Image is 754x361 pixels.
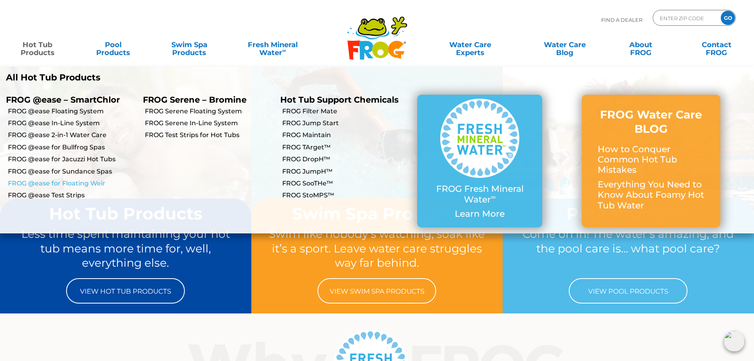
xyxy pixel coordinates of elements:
a: FROG Filter Mate [282,107,411,116]
a: FROG Serene In-Line System [145,119,274,128]
a: Water CareExperts [422,37,518,53]
a: View Pool Products [569,278,688,304]
p: Less time spent maintaining your hot tub means more time for, well, everything else. [15,227,236,270]
a: FROG @ease for Sundance Spas [8,167,137,176]
a: FROG @ease Floating System [8,107,137,116]
input: GO [721,11,735,25]
a: FROG Maintain [282,131,411,139]
p: Find A Dealer [601,10,642,30]
a: PoolProducts [84,37,143,53]
a: FROG @ease In-Line System [8,119,137,128]
a: FROG SooTHe™ [282,179,411,188]
img: openIcon [724,331,745,351]
a: FROG Jump Start [282,119,411,128]
p: Swim like nobody’s watching, soak like it’s a sport. Leave water care struggles way far behind. [266,227,488,270]
a: Hot TubProducts [8,37,67,53]
a: FROG TArget™ [282,143,411,152]
a: AboutFROG [611,37,670,53]
a: FROG @ease for Floating Weir [8,179,137,188]
a: View Hot Tub Products [66,278,185,304]
a: ContactFROG [687,37,746,53]
h3: FROG Water Care BLOG [598,107,705,136]
a: FROG @ease for Jacuzzi Hot Tubs [8,155,137,164]
a: FROG Test Strips for Hot Tubs [145,131,274,139]
a: FROG Serene Floating System [145,107,274,116]
a: Water CareBlog [535,37,594,53]
a: Fresh MineralWater∞ [236,37,310,53]
sup: ∞ [491,193,496,201]
p: Learn More [433,209,526,219]
a: FROG Fresh Mineral Water∞ Learn More [433,99,526,223]
a: View Swim Spa Products [317,278,436,304]
a: FROG @ease Test Strips [8,191,137,200]
p: FROG @ease – SmartChlor [6,95,131,105]
a: Swim SpaProducts [160,37,219,53]
input: Zip Code Form [659,12,712,24]
p: Come on in! The water’s amazing, and the pool care is… what pool care? [518,227,739,270]
a: Hot Tub Support Chemicals [280,95,399,105]
sup: ∞ [282,47,286,53]
a: FROG JumpH™ [282,167,411,176]
a: FROG DropH™ [282,155,411,164]
p: FROG Serene – Bromine [143,95,268,105]
a: All Hot Tub Products [6,73,371,83]
p: Everything You Need to Know About Foamy Hot Tub Water [598,180,705,211]
p: How to Conquer Common Hot Tub Mistakes [598,144,705,176]
p: FROG Fresh Mineral Water [433,184,526,205]
a: FROG @ease for Bullfrog Spas [8,143,137,152]
a: FROG StoMPS™ [282,191,411,200]
a: FROG @ease 2-in-1 Water Care [8,131,137,139]
a: FROG Water Care BLOG How to Conquer Common Hot Tub Mistakes Everything You Need to Know About Foa... [598,107,705,215]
